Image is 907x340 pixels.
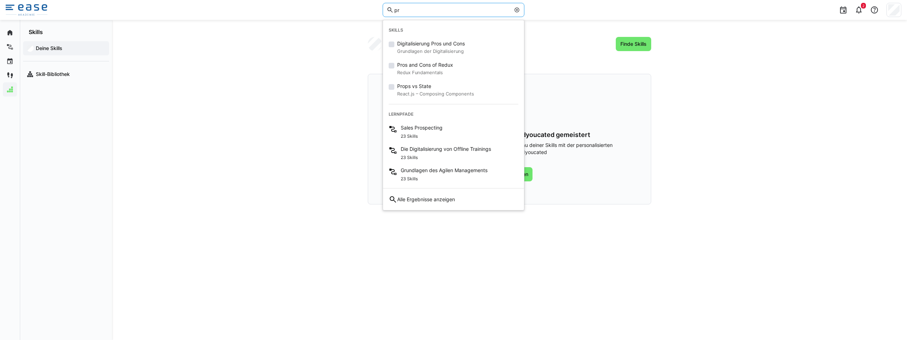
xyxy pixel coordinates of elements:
div: Skills [383,23,524,37]
span: Die Digitalisierung von Offline Trainings [401,146,491,153]
small: Grundlagen der Digitalisierung [397,47,465,56]
span: Finde Skills [619,40,648,48]
button: Finde Skills [616,37,651,51]
small: Redux Fundamentals [397,68,453,77]
span: 23 Skills [401,155,418,160]
span: 23 Skills [401,176,418,182]
small: React.js – Composing Components [397,90,474,98]
span: Grundlagen des Agilen Managements [401,167,488,174]
span: 2 [862,4,864,8]
div: Lernpfade [383,107,524,121]
span: Pros and Cons of Redux [397,61,453,68]
span: Alle Ergebnisse anzeigen [397,196,455,203]
span: 23 Skills [401,133,418,139]
input: Skills und Lernpfade durchsuchen… [394,7,511,13]
span: Digitalisierung Pros und Cons [397,40,465,47]
span: Props vs State [397,83,474,90]
span: Sales Prospecting [401,124,443,131]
